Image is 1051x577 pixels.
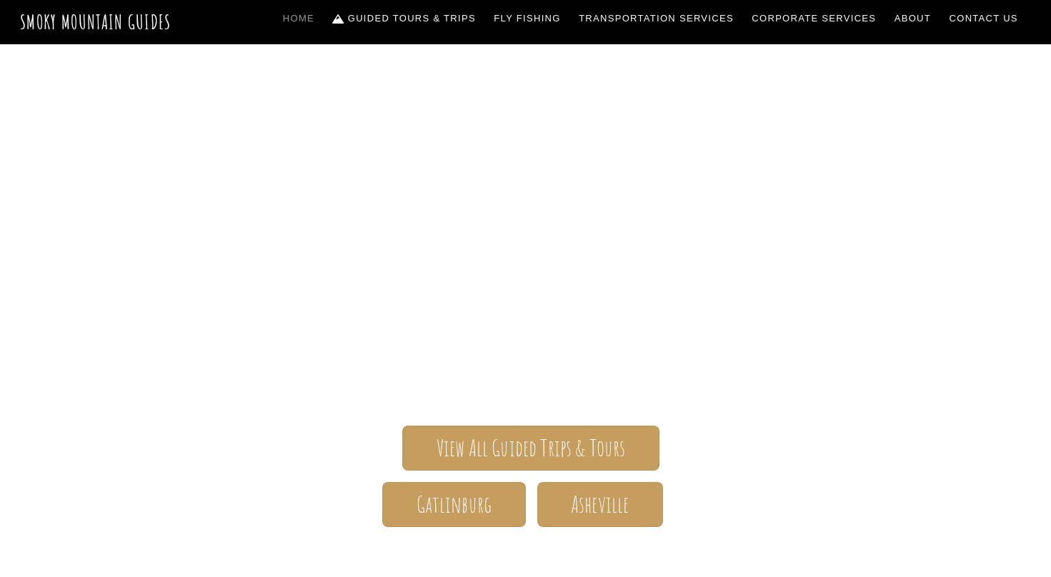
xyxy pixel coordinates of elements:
[944,4,1024,34] a: Contact Us
[111,201,940,273] span: Smoky Mountain Guides
[382,482,525,527] a: Gatlinburg
[417,497,492,512] span: Gatlinburg
[889,4,937,34] a: About
[537,482,663,527] a: Asheville
[20,10,171,34] a: Smoky Mountain Guides
[571,497,629,512] span: Asheville
[327,4,482,34] a: Guided Tours & Trips
[437,441,626,456] span: View All Guided Trips & Tours
[489,4,567,34] a: Fly Fishing
[111,273,940,383] span: The ONLY one-stop, full Service Guide Company for the Gatlinburg and [GEOGRAPHIC_DATA] side of th...
[573,4,739,34] a: Transportation Services
[277,4,320,34] a: Home
[747,4,882,34] a: Corporate Services
[402,426,659,471] a: View All Guided Trips & Tours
